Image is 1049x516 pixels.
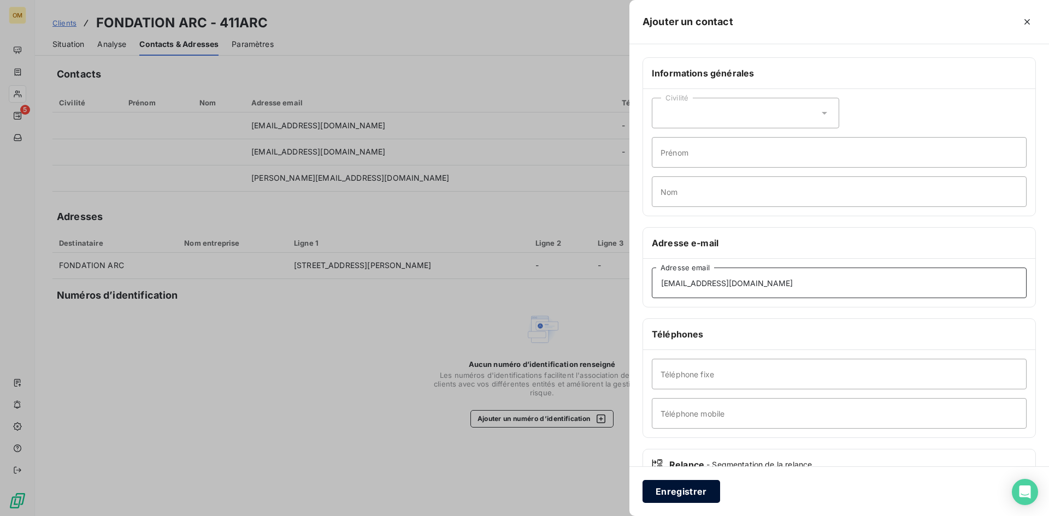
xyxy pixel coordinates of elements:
[652,458,1027,471] div: Relance
[652,67,1027,80] h6: Informations générales
[643,480,720,503] button: Enregistrer
[652,137,1027,168] input: placeholder
[652,268,1027,298] input: placeholder
[643,14,733,29] h5: Ajouter un contact
[1012,479,1038,505] div: Open Intercom Messenger
[652,398,1027,429] input: placeholder
[652,236,1027,250] h6: Adresse e-mail
[652,176,1027,207] input: placeholder
[652,328,1027,341] h6: Téléphones
[706,459,812,470] span: - Segmentation de la relance
[652,359,1027,389] input: placeholder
